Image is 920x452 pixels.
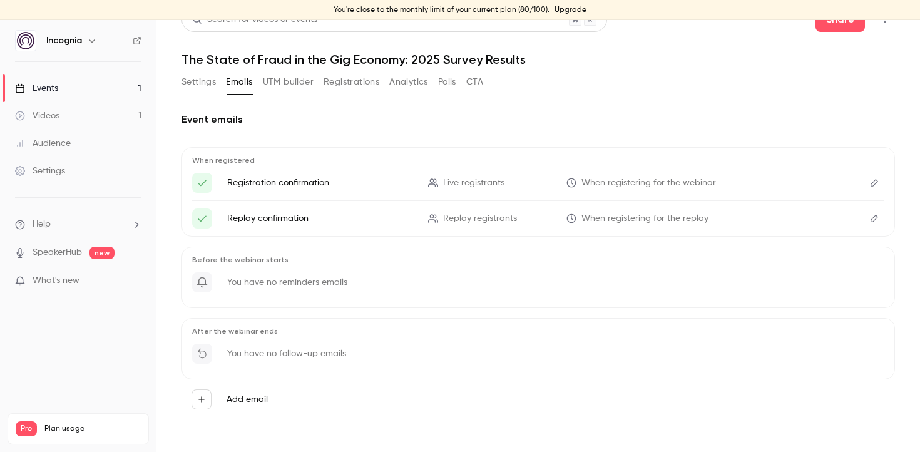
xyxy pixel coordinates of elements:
[16,31,36,51] img: Incognia
[15,165,65,177] div: Settings
[15,218,141,231] li: help-dropdown-opener
[192,173,884,193] li: Here's your access link to {{ event_name }}!
[16,421,37,436] span: Pro
[15,137,71,150] div: Audience
[181,72,216,92] button: Settings
[33,274,79,287] span: What's new
[389,72,428,92] button: Analytics
[46,34,82,47] h6: Incognia
[864,173,884,193] button: Edit
[864,208,884,229] button: Edit
[181,52,895,67] h1: The State of Fraud in the Gig Economy: 2025 Survey Results
[227,177,413,189] p: Registration confirmation
[33,218,51,231] span: Help
[443,177,504,190] span: Live registrants
[466,72,483,92] button: CTA
[227,212,413,225] p: Replay confirmation
[555,5,586,15] a: Upgrade
[227,276,347,289] p: You have no reminders emails
[324,72,379,92] button: Registrations
[581,177,716,190] span: When registering for the webinar
[192,326,884,336] p: After the webinar ends
[44,424,141,434] span: Plan usage
[443,212,517,225] span: Replay registrants
[227,347,346,360] p: You have no follow-up emails
[15,82,58,95] div: Events
[263,72,314,92] button: UTM builder
[33,246,82,259] a: SpeakerHub
[581,212,708,225] span: When registering for the replay
[227,393,268,406] label: Add email
[89,247,115,259] span: new
[192,255,884,265] p: Before the webinar starts
[438,72,456,92] button: Polls
[226,72,252,92] button: Emails
[15,110,59,122] div: Videos
[192,155,884,165] p: When registered
[192,208,884,229] li: Here's your access link to {{ event_name }}!
[181,112,895,127] h2: Event emails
